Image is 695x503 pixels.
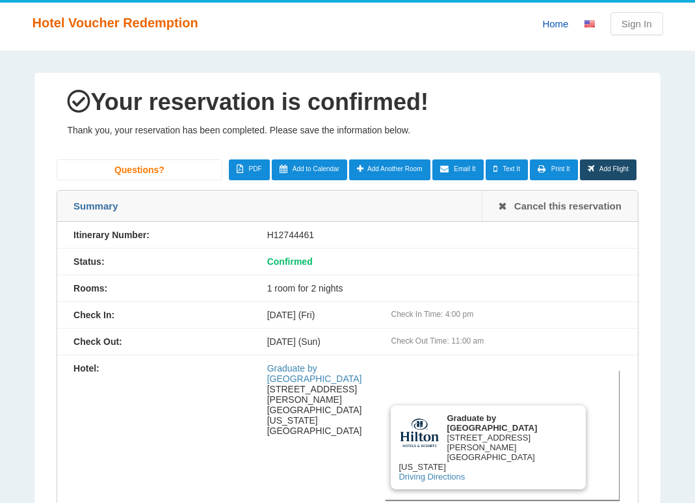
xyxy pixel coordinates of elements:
[229,159,270,180] a: PDF
[391,405,586,489] div: [STREET_ADDRESS][PERSON_NAME] [GEOGRAPHIC_DATA][US_STATE]
[580,159,636,180] a: Add Flight
[33,16,198,31] span: Hotel Voucher Redemption
[610,12,663,35] a: Sign In
[293,165,339,172] span: Add to Calendar
[249,165,262,172] span: PDF
[251,230,638,240] div: H12744461
[349,159,430,180] a: Add Another Room
[454,165,475,172] span: Email It
[57,159,222,180] a: Questions?
[57,230,251,240] div: Itinerary Number:
[432,159,484,180] a: Email It
[367,165,423,172] span: Add Another Room
[542,18,568,29] a: Home
[503,165,520,172] span: Text It
[67,89,627,115] h1: Your reservation is confirmed!
[73,200,118,211] span: Summary
[57,336,251,347] div: Check Out:
[267,363,362,384] a: Graduate by [GEOGRAPHIC_DATA]
[251,336,638,347] div: [DATE] (Sun)
[599,165,629,172] span: Add Flight
[267,363,386,436] div: [STREET_ADDRESS][PERSON_NAME] [GEOGRAPHIC_DATA][US_STATE] [GEOGRAPHIC_DATA]
[251,310,638,320] div: [DATE] (Fri)
[114,165,164,175] span: Questions?
[67,125,627,135] p: Thank you, your reservation has been completed. Please save the information below.
[551,165,570,172] span: Print It
[399,413,440,455] img: Brand logo for Graduate by Hilton State College
[399,472,465,482] a: Driving Directions
[530,159,578,180] a: Print It
[391,336,622,346] div: Check Out Time: 11:00 am
[57,363,251,374] div: Hotel:
[57,283,251,293] div: Rooms:
[391,310,622,319] div: Check In Time: 4:00 pm
[251,256,638,267] div: Confirmed
[251,283,638,293] div: 1 room for 2 nights
[57,310,251,320] div: Check In:
[57,256,251,267] div: Status:
[482,191,638,221] a: Cancel this reservation
[486,159,528,180] a: Text It
[447,413,537,433] b: Graduate by [GEOGRAPHIC_DATA]
[272,159,348,180] a: Add to Calendar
